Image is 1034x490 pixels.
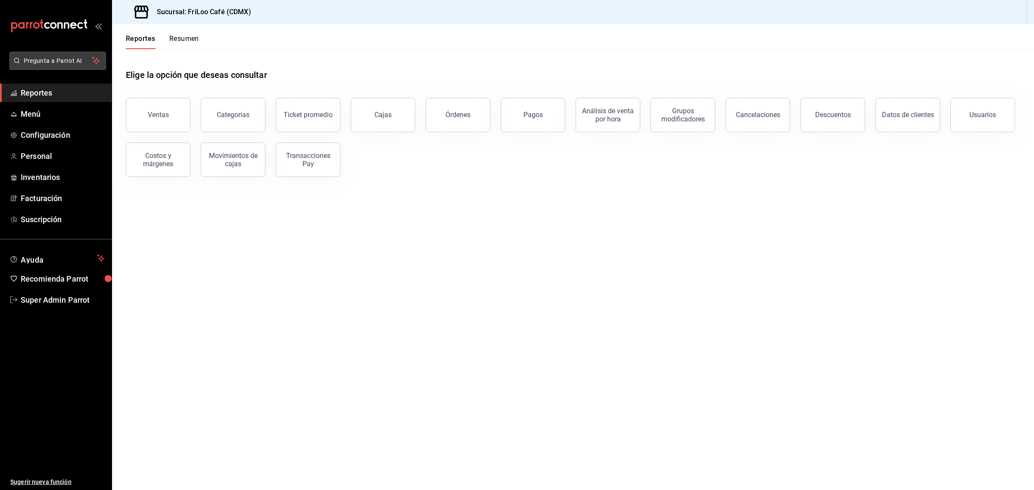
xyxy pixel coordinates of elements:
[126,34,156,49] button: Reportes
[201,98,265,132] button: Categorías
[9,52,106,70] button: Pregunta a Parrot AI
[21,129,105,141] span: Configuración
[206,152,260,168] div: Movimientos de cajas
[126,34,199,49] div: navigation tabs
[21,171,105,183] span: Inventarios
[148,111,169,119] div: Ventas
[169,34,199,49] button: Resumen
[131,152,185,168] div: Costos y márgenes
[523,111,543,119] div: Pagos
[201,143,265,177] button: Movimientos de cajas
[21,273,105,285] span: Recomienda Parrot
[501,98,565,132] button: Pagos
[126,98,190,132] button: Ventas
[276,98,340,132] button: Ticket promedio
[374,111,392,119] div: Cajas
[800,98,865,132] button: Descuentos
[21,214,105,225] span: Suscripción
[581,107,635,123] div: Análisis de venta por hora
[815,111,851,119] div: Descuentos
[969,111,996,119] div: Usuarios
[217,111,249,119] div: Categorías
[95,22,102,29] button: open_drawer_menu
[10,478,105,487] span: Sugerir nueva función
[875,98,940,132] button: Datos de clientes
[21,192,105,204] span: Facturación
[736,111,780,119] div: Cancelaciones
[21,87,105,99] span: Reportes
[576,98,640,132] button: Análisis de venta por hora
[21,150,105,162] span: Personal
[21,294,105,306] span: Super Admin Parrot
[426,98,490,132] button: Órdenes
[950,98,1015,132] button: Usuarios
[150,7,251,17] h3: Sucursal: FriLoo Café (CDMX)
[6,62,106,71] a: Pregunta a Parrot AI
[126,68,267,81] h1: Elige la opción que deseas consultar
[21,253,93,264] span: Ayuda
[283,111,333,119] div: Ticket promedio
[726,98,790,132] button: Cancelaciones
[656,107,710,123] div: Grupos modificadores
[445,111,470,119] div: Órdenes
[21,108,105,120] span: Menú
[276,143,340,177] button: Transacciones Pay
[126,143,190,177] button: Costos y márgenes
[651,98,715,132] button: Grupos modificadores
[281,152,335,168] div: Transacciones Pay
[24,56,92,65] span: Pregunta a Parrot AI
[882,111,934,119] div: Datos de clientes
[351,98,415,132] button: Cajas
